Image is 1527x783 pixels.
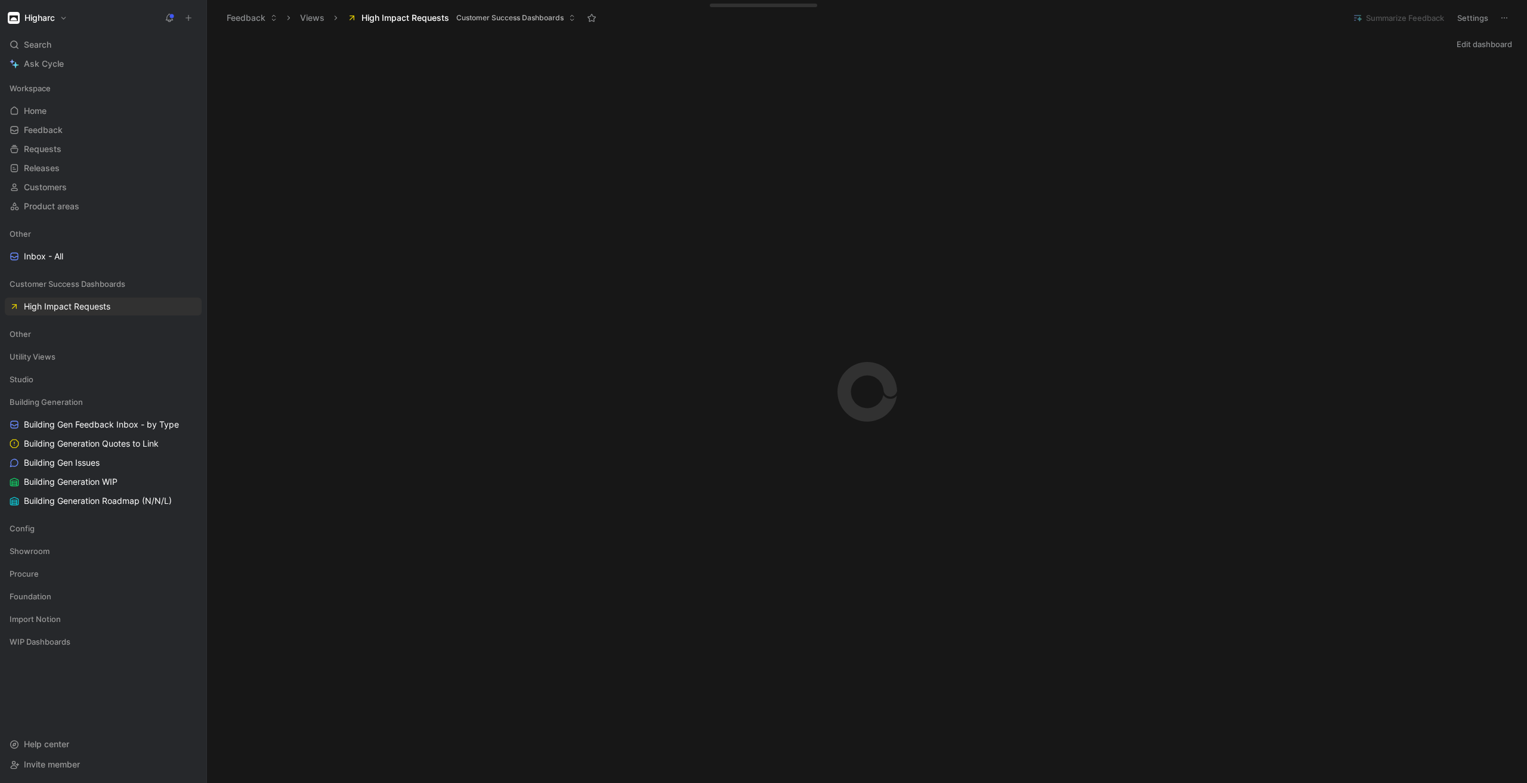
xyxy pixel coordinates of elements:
[10,613,61,625] span: Import Notion
[5,610,202,628] div: Import Notion
[5,587,202,609] div: Foundation
[10,328,31,340] span: Other
[342,9,581,27] button: High Impact RequestsCustomer Success Dashboards
[24,57,64,71] span: Ask Cycle
[361,12,449,24] span: High Impact Requests
[24,495,172,507] span: Building Generation Roadmap (N/N/L)
[5,348,202,369] div: Utility Views
[5,587,202,605] div: Foundation
[5,370,202,388] div: Studio
[5,159,202,177] a: Releases
[5,542,202,560] div: Showroom
[5,633,202,651] div: WIP Dashboards
[5,492,202,510] a: Building Generation Roadmap (N/N/L)
[8,12,20,24] img: Higharc
[5,197,202,215] a: Product areas
[10,545,50,557] span: Showroom
[10,82,51,94] span: Workspace
[24,250,63,262] span: Inbox - All
[5,275,202,293] div: Customer Success Dashboards
[10,590,51,602] span: Foundation
[10,278,125,290] span: Customer Success Dashboards
[24,457,100,469] span: Building Gen Issues
[5,225,202,243] div: Other
[5,393,202,510] div: Building GenerationBuilding Gen Feedback Inbox - by TypeBuilding Generation Quotes to LinkBuildin...
[24,38,51,52] span: Search
[5,36,202,54] div: Search
[24,200,79,212] span: Product areas
[5,454,202,472] a: Building Gen Issues
[5,370,202,392] div: Studio
[24,124,63,136] span: Feedback
[5,140,202,158] a: Requests
[5,348,202,366] div: Utility Views
[10,568,39,580] span: Procure
[456,12,564,24] span: Customer Success Dashboards
[24,438,159,450] span: Building Generation Quotes to Link
[24,739,69,749] span: Help center
[5,756,202,773] div: Invite member
[221,9,283,27] button: Feedback
[5,275,202,315] div: Customer Success DashboardsHigh Impact Requests
[5,178,202,196] a: Customers
[295,9,330,27] button: Views
[5,79,202,97] div: Workspace
[24,181,67,193] span: Customers
[5,102,202,120] a: Home
[5,325,202,346] div: Other
[1451,36,1517,52] button: Edit dashboard
[24,301,110,312] span: High Impact Requests
[5,473,202,491] a: Building Generation WIP
[5,416,202,434] a: Building Gen Feedback Inbox - by Type
[5,435,202,453] a: Building Generation Quotes to Link
[24,759,80,769] span: Invite member
[5,225,202,265] div: OtherInbox - All
[5,565,202,586] div: Procure
[24,419,179,431] span: Building Gen Feedback Inbox - by Type
[5,610,202,632] div: Import Notion
[1452,10,1494,26] button: Settings
[10,228,31,240] span: Other
[5,393,202,411] div: Building Generation
[1347,10,1449,26] button: Summarize Feedback
[5,565,202,583] div: Procure
[5,519,202,537] div: Config
[10,373,33,385] span: Studio
[10,522,35,534] span: Config
[24,476,118,488] span: Building Generation WIP
[24,143,61,155] span: Requests
[5,735,202,753] div: Help center
[5,121,202,139] a: Feedback
[24,13,55,23] h1: Higharc
[5,325,202,343] div: Other
[5,519,202,541] div: Config
[5,298,202,315] a: High Impact Requests
[24,105,47,117] span: Home
[5,55,202,73] a: Ask Cycle
[5,633,202,654] div: WIP Dashboards
[24,162,60,174] span: Releases
[10,351,55,363] span: Utility Views
[10,396,83,408] span: Building Generation
[10,636,70,648] span: WIP Dashboards
[5,542,202,564] div: Showroom
[5,10,70,26] button: HigharcHigharc
[5,247,202,265] a: Inbox - All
